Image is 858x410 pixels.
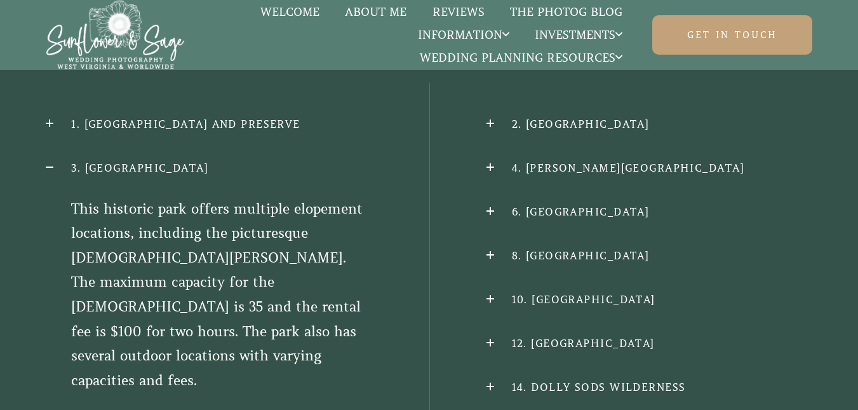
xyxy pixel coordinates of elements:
[486,118,812,131] h2: 2. [GEOGRAPHIC_DATA]
[497,4,636,20] a: The Photog Blog
[486,161,812,175] h2: 4. [PERSON_NAME][GEOGRAPHIC_DATA]
[407,50,636,66] a: Wedding Planning Resources
[486,205,812,219] h2: 6. [GEOGRAPHIC_DATA]
[420,51,622,64] span: Wedding Planning Resources
[46,197,372,393] p: This historic park offers multiple elopement locations, including the picturesque [DEMOGRAPHIC_DA...
[486,249,812,263] h2: 8. [GEOGRAPHIC_DATA]
[418,29,509,41] span: Information
[46,161,372,175] h2: 3. [GEOGRAPHIC_DATA]
[405,27,522,43] a: Information
[486,337,812,350] h2: 12. [GEOGRAPHIC_DATA]
[420,4,498,20] a: Reviews
[687,29,777,41] span: Get in touch
[535,29,622,41] span: Investments
[46,118,372,131] h2: 1. [GEOGRAPHIC_DATA] and Preserve
[522,27,636,43] a: Investments
[332,4,420,20] a: About Me
[486,293,812,306] h2: 10. [GEOGRAPHIC_DATA]
[486,381,812,394] h2: 14. Dolly Sods Wilderness
[248,4,333,20] a: Welcome
[652,15,812,55] a: Get in touch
